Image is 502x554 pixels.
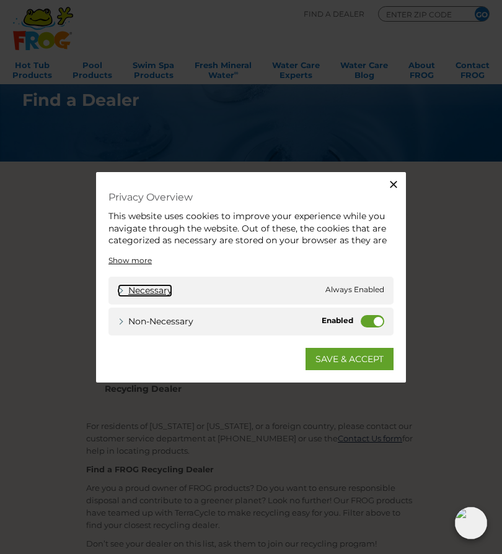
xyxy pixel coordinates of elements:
[306,348,394,370] a: SAVE & ACCEPT
[325,284,384,297] span: Always Enabled
[455,507,487,539] img: openIcon
[118,284,172,297] a: Necessary
[118,315,193,328] a: Non-necessary
[108,191,394,204] h4: Privacy Overview
[108,255,152,266] a: Show more
[108,210,394,259] div: This website uses cookies to improve your experience while you navigate through the website. Out ...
